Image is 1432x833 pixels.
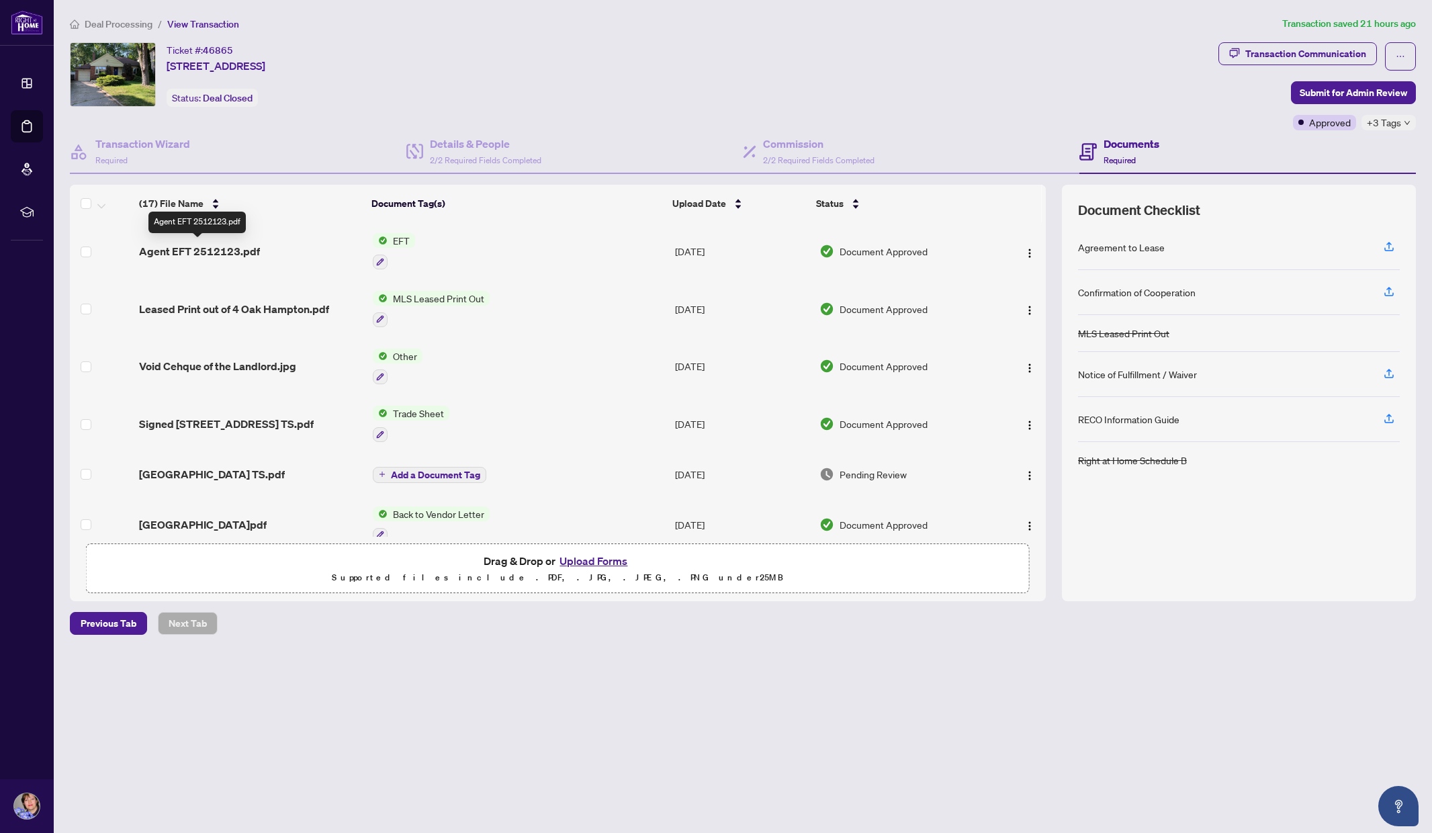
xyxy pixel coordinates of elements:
td: [DATE] [670,453,814,496]
div: MLS Leased Print Out [1078,326,1169,341]
img: Status Icon [373,233,388,248]
div: Status: [167,89,258,107]
button: Previous Tab [70,612,147,635]
article: Transaction saved 21 hours ago [1282,16,1416,32]
span: Pending Review [840,467,907,482]
button: Logo [1019,355,1040,377]
div: Ticket #: [167,42,233,58]
img: Document Status [819,359,834,374]
span: Document Approved [840,416,928,431]
span: 46865 [203,44,233,56]
span: Document Approved [840,359,928,374]
span: Upload Date [672,196,726,211]
span: Submit for Admin Review [1300,82,1407,103]
span: Required [1104,155,1136,165]
img: Status Icon [373,507,388,521]
h4: Commission [763,136,875,152]
span: Void Cehque of the Landlord.jpg [139,358,296,374]
span: View Transaction [167,18,239,30]
button: Logo [1019,514,1040,535]
span: (17) File Name [139,196,204,211]
div: Agreement to Lease [1078,240,1165,255]
img: Document Status [819,302,834,316]
span: ellipsis [1396,52,1405,61]
td: [DATE] [670,395,814,453]
p: Supported files include .PDF, .JPG, .JPEG, .PNG under 25 MB [95,570,1021,586]
span: 2/2 Required Fields Completed [763,155,875,165]
button: Status IconBack to Vendor Letter [373,507,490,543]
span: Trade Sheet [388,406,449,421]
div: Notice of Fulfillment / Waiver [1078,367,1197,382]
span: MLS Leased Print Out [388,291,490,306]
span: Approved [1309,115,1351,130]
li: / [158,16,162,32]
span: Document Checklist [1078,201,1200,220]
img: Profile Icon [14,793,40,819]
div: Transaction Communication [1245,43,1366,64]
span: Required [95,155,128,165]
span: Signed [STREET_ADDRESS] TS.pdf [139,416,314,432]
th: (17) File Name [134,185,367,222]
span: [STREET_ADDRESS] [167,58,265,74]
img: Document Status [819,517,834,532]
span: Status [816,196,844,211]
button: Status IconMLS Leased Print Out [373,291,490,327]
img: IMG-W12272549_1.jpg [71,43,155,106]
span: Document Approved [840,244,928,259]
h4: Documents [1104,136,1159,152]
td: [DATE] [670,222,814,280]
button: Add a Document Tag [373,466,486,483]
span: Previous Tab [81,613,136,634]
span: down [1404,120,1411,126]
button: Logo [1019,240,1040,262]
button: Upload Forms [555,552,631,570]
button: Next Tab [158,612,218,635]
button: Add a Document Tag [373,467,486,483]
td: [DATE] [670,496,814,554]
img: logo [11,10,43,35]
span: [GEOGRAPHIC_DATA] TS.pdf [139,466,285,482]
div: Agent EFT 2512123.pdf [148,212,246,233]
div: Right at Home Schedule B [1078,453,1187,468]
span: +3 Tags [1367,115,1401,130]
button: Submit for Admin Review [1291,81,1416,104]
img: Logo [1024,305,1035,316]
div: Confirmation of Cooperation [1078,285,1196,300]
button: Status IconOther [373,349,422,385]
button: Status IconTrade Sheet [373,406,449,442]
button: Logo [1019,464,1040,485]
span: Add a Document Tag [391,470,480,480]
button: Status IconEFT [373,233,415,269]
span: home [70,19,79,29]
span: Document Approved [840,517,928,532]
th: Status [811,185,991,222]
span: Deal Closed [203,92,253,104]
span: Document Approved [840,302,928,316]
button: Transaction Communication [1218,42,1377,65]
button: Logo [1019,298,1040,320]
td: [DATE] [670,338,814,396]
img: Status Icon [373,291,388,306]
span: Drag & Drop orUpload FormsSupported files include .PDF, .JPG, .JPEG, .PNG under25MB [87,544,1029,594]
span: Leased Print out of 4 Oak Hampton.pdf [139,301,329,317]
span: Agent EFT 2512123.pdf [139,243,260,259]
h4: Details & People [430,136,541,152]
img: Status Icon [373,349,388,363]
span: Deal Processing [85,18,152,30]
td: [DATE] [670,280,814,338]
span: EFT [388,233,415,248]
span: Other [388,349,422,363]
img: Logo [1024,248,1035,259]
span: 2/2 Required Fields Completed [430,155,541,165]
img: Logo [1024,420,1035,431]
div: RECO Information Guide [1078,412,1179,427]
span: plus [379,471,386,478]
img: Logo [1024,470,1035,481]
h4: Transaction Wizard [95,136,190,152]
button: Logo [1019,413,1040,435]
th: Document Tag(s) [366,185,666,222]
img: Document Status [819,467,834,482]
img: Status Icon [373,406,388,421]
img: Logo [1024,363,1035,374]
img: Document Status [819,244,834,259]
